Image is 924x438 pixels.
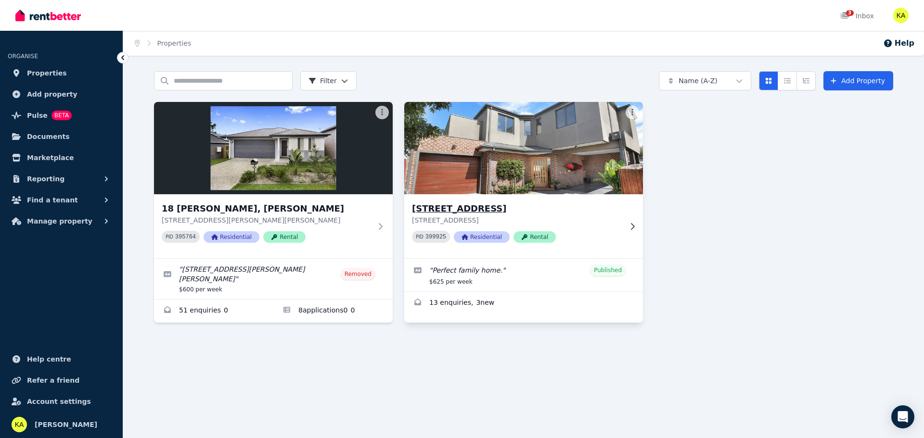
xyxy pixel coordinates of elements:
[8,169,115,188] button: Reporting
[27,396,91,407] span: Account settings
[8,148,115,167] a: Marketplace
[300,71,357,90] button: Filter
[883,38,914,49] button: Help
[27,67,67,79] span: Properties
[8,85,115,104] a: Add property
[454,231,510,243] span: Residential
[8,392,115,411] a: Account settings
[154,102,393,258] a: 18 Daniell Cl, Ripley18 [PERSON_NAME], [PERSON_NAME][STREET_ADDRESS][PERSON_NAME][PERSON_NAME]PID...
[15,8,81,23] img: RentBetter
[8,53,38,60] span: ORGANISE
[404,292,643,315] a: Enquiries for 45A Toora Dr, Westmeadows
[659,71,751,90] button: Name (A-Z)
[412,202,622,215] h3: [STREET_ADDRESS]
[416,234,423,239] small: PID
[891,405,914,428] div: Open Intercom Messenger
[759,71,778,90] button: Card view
[27,173,64,185] span: Reporting
[778,71,797,90] button: Compact list view
[8,371,115,390] a: Refer a friend
[796,71,816,90] button: Expanded list view
[162,202,372,215] h3: 18 [PERSON_NAME], [PERSON_NAME]
[398,100,649,197] img: 45A Toora Dr, Westmeadows
[27,131,70,142] span: Documents
[513,231,556,243] span: Rental
[27,88,77,100] span: Add property
[27,353,71,365] span: Help centre
[404,102,643,258] a: 45A Toora Dr, Westmeadows[STREET_ADDRESS][STREET_ADDRESS]PID 399925ResidentialRental
[823,71,893,90] a: Add Property
[840,11,874,21] div: Inbox
[154,300,273,323] a: Enquiries for 18 Daniell Cl, Ripley
[35,419,97,430] span: [PERSON_NAME]
[27,110,48,121] span: Pulse
[846,10,854,16] span: 3
[8,350,115,369] a: Help centre
[8,190,115,210] button: Find a tenant
[175,234,196,240] code: 395764
[425,234,446,240] code: 399925
[263,231,306,243] span: Rental
[157,39,192,47] a: Properties
[375,106,389,119] button: More options
[27,215,92,227] span: Manage property
[51,111,72,120] span: BETA
[412,215,622,225] p: [STREET_ADDRESS]
[679,76,718,86] span: Name (A-Z)
[759,71,816,90] div: View options
[154,102,393,194] img: 18 Daniell Cl, Ripley
[154,259,393,299] a: Edit listing: 18 Daniell Close, Ripley
[8,106,115,125] a: PulseBETA
[404,259,643,291] a: Edit listing: Perfect family home.
[8,212,115,231] button: Manage property
[626,106,639,119] button: More options
[204,231,259,243] span: Residential
[273,300,393,323] a: Applications for 18 Daniell Cl, Ripley
[308,76,337,86] span: Filter
[8,63,115,83] a: Properties
[12,417,27,432] img: Kieran Adamantine
[893,8,909,23] img: Kieran Adamantine
[27,194,78,206] span: Find a tenant
[166,234,173,239] small: PID
[123,31,203,56] nav: Breadcrumb
[162,215,372,225] p: [STREET_ADDRESS][PERSON_NAME][PERSON_NAME]
[27,375,79,386] span: Refer a friend
[8,127,115,146] a: Documents
[27,152,74,163] span: Marketplace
